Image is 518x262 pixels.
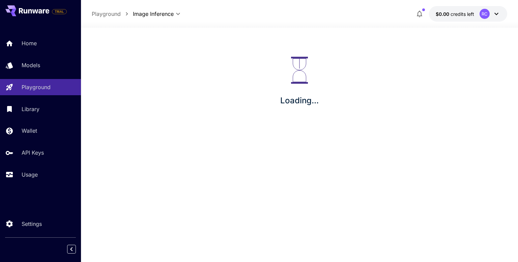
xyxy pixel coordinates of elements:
[451,11,474,17] span: credits left
[480,9,490,19] div: RC
[22,149,44,157] p: API Keys
[429,6,507,22] button: $0.00RC
[22,220,42,228] p: Settings
[133,10,174,18] span: Image Inference
[52,7,67,16] span: Add your payment card to enable full platform functionality.
[22,39,37,47] p: Home
[92,10,133,18] nav: breadcrumb
[280,95,319,107] p: Loading...
[22,61,40,69] p: Models
[67,245,76,254] button: Collapse sidebar
[52,9,66,14] span: TRIAL
[92,10,121,18] a: Playground
[22,127,37,135] p: Wallet
[436,11,451,17] span: $0.00
[22,105,39,113] p: Library
[72,243,81,255] div: Collapse sidebar
[22,171,38,179] p: Usage
[22,83,51,91] p: Playground
[436,10,474,18] div: $0.00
